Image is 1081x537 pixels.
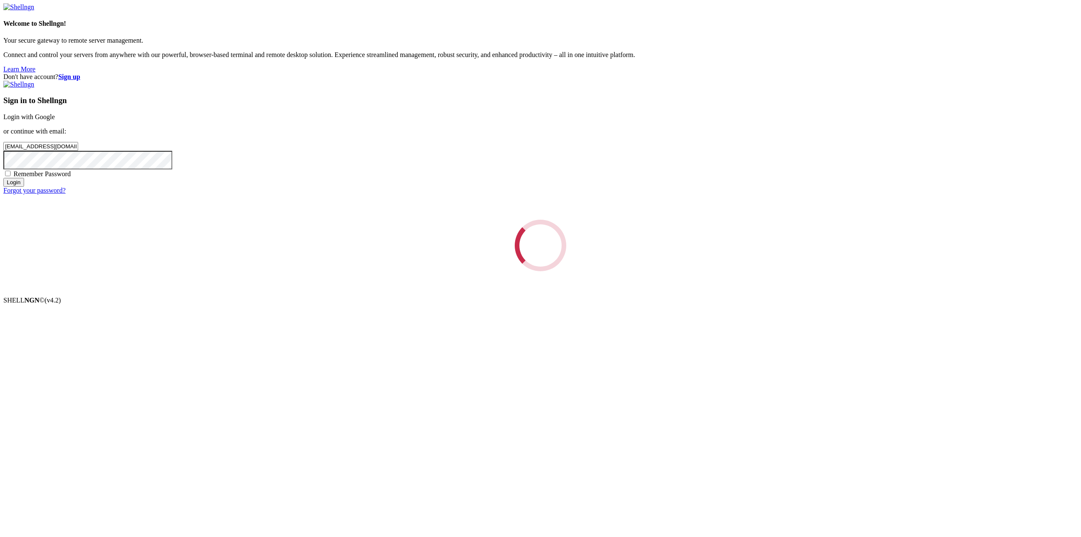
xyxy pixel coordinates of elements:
[3,65,35,73] a: Learn More
[3,142,78,151] input: Email address
[3,297,61,304] span: SHELL ©
[3,73,1078,81] div: Don't have account?
[3,113,55,120] a: Login with Google
[14,170,71,177] span: Remember Password
[45,297,61,304] span: 4.2.0
[58,73,80,80] a: Sign up
[3,20,1078,27] h4: Welcome to Shellngn!
[3,178,24,187] input: Login
[3,187,65,194] a: Forgot your password?
[3,3,34,11] img: Shellngn
[512,217,568,273] div: Loading...
[3,128,1078,135] p: or continue with email:
[3,37,1078,44] p: Your secure gateway to remote server management.
[5,171,11,176] input: Remember Password
[3,51,1078,59] p: Connect and control your servers from anywhere with our powerful, browser-based terminal and remo...
[24,297,40,304] b: NGN
[3,81,34,88] img: Shellngn
[3,96,1078,105] h3: Sign in to Shellngn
